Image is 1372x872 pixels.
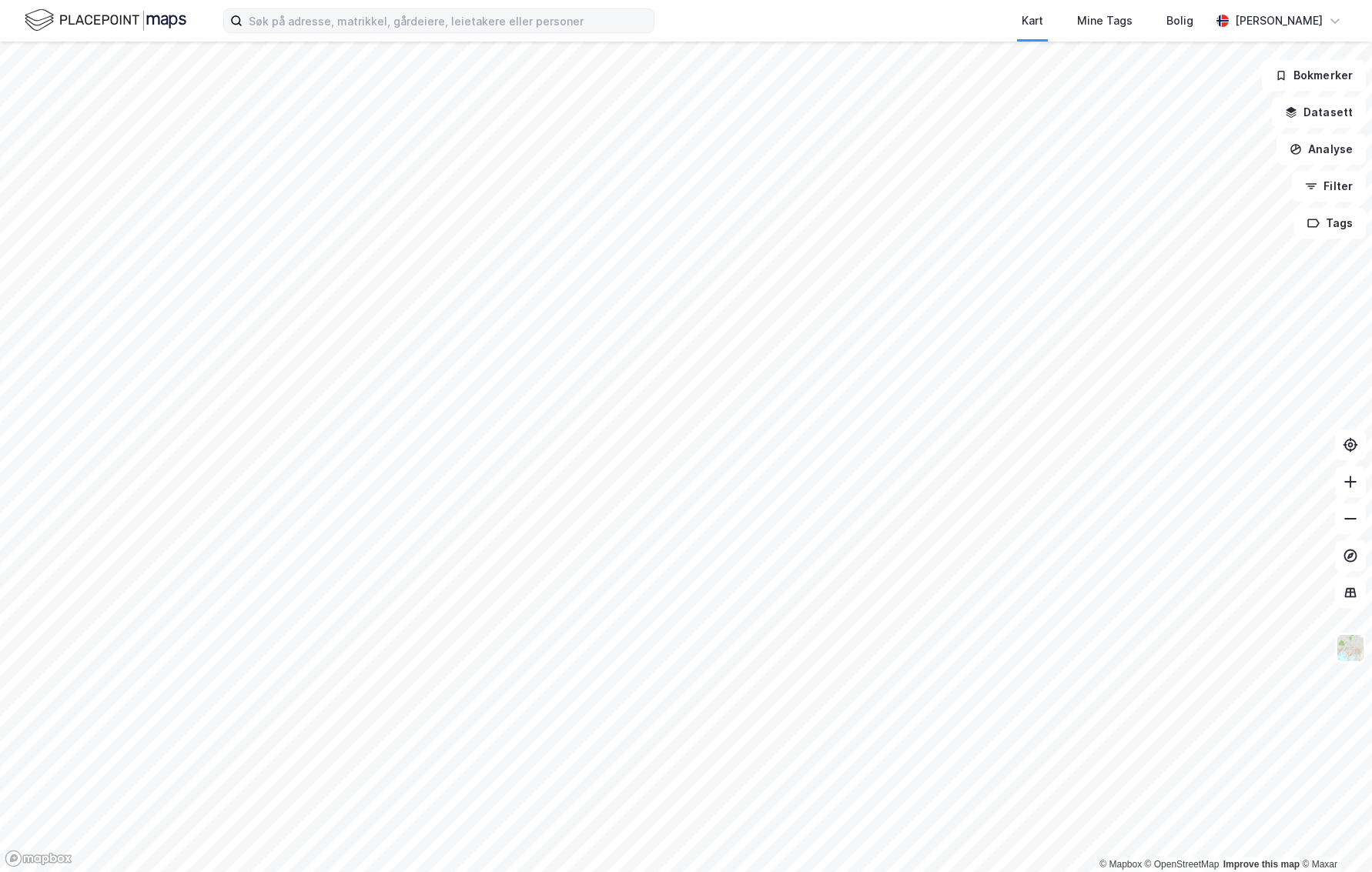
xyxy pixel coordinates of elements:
[1262,60,1366,91] button: Bokmerker
[1022,12,1043,30] div: Kart
[1099,859,1142,870] a: Mapbox
[1277,134,1366,165] button: Analyse
[1295,798,1372,872] iframe: Chat Widget
[1292,171,1366,202] button: Filter
[1223,859,1300,870] a: Improve this map
[5,850,72,867] a: Mapbox homepage
[243,9,654,32] input: Søk på adresse, matrikkel, gårdeiere, leietakere eller personer
[1166,12,1193,30] div: Bolig
[1294,208,1366,239] button: Tags
[25,7,186,34] img: logo.f888ab2527a4732fd821a326f86c7f29.svg
[1145,859,1220,870] a: OpenStreetMap
[1295,798,1372,872] div: Kontrollprogram for chat
[1235,12,1323,30] div: [PERSON_NAME]
[1077,12,1133,30] div: Mine Tags
[1336,633,1365,663] img: Z
[1272,97,1366,128] button: Datasett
